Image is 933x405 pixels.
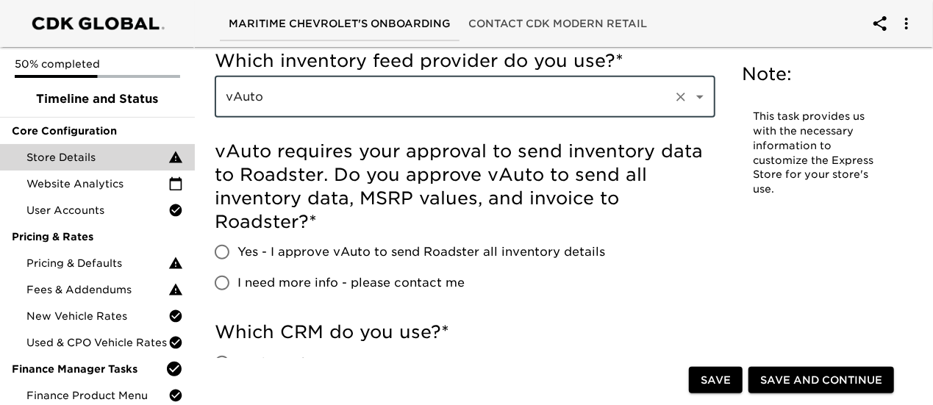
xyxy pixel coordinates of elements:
span: New Vehicle Rates [26,309,168,323]
button: Save and Continue [748,367,894,394]
button: account of current user [862,6,898,41]
button: Open [690,87,710,107]
span: Fees & Addendums [26,282,168,297]
span: I need more info - please contact me [237,274,465,292]
span: DealerSocket [237,354,321,372]
span: Yes - I approve vAuto to send Roadster all inventory details [237,243,605,261]
button: Save [689,367,743,394]
h5: Note: [742,62,891,86]
span: Core Configuration [12,123,183,138]
span: Used & CPO Vehicle Rates [26,335,168,350]
span: Finance Manager Tasks [12,362,165,376]
span: Finance Product Menu [26,388,168,403]
p: 50% completed [15,57,180,71]
span: Pricing & Defaults [26,256,168,270]
button: Clear [671,87,691,107]
p: This task provides us with the necessary information to customize the Express Store for your stor... [753,110,880,197]
button: account of current user [889,6,924,41]
span: Pricing & Rates [12,229,183,244]
span: Contact CDK Modern Retail [468,15,647,33]
h5: vAuto requires your approval to send inventory data to Roadster. Do you approve vAuto to send all... [215,140,715,234]
span: Save [701,371,731,390]
h5: Which CRM do you use? [215,320,715,344]
span: User Accounts [26,203,168,218]
span: Store Details [26,150,168,165]
h5: Which inventory feed provider do you use? [215,49,715,73]
span: Timeline and Status [12,90,183,108]
span: Save and Continue [760,371,882,390]
span: Maritime Chevrolet's Onboarding [229,15,451,33]
span: Website Analytics [26,176,168,191]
